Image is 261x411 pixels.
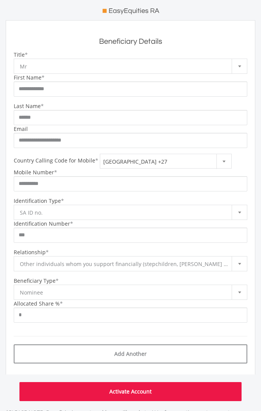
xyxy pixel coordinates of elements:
button: Activate Account [19,382,242,401]
span: Other individuals whom you support financially (stepchildren, [PERSON_NAME] children, parents, gr... [20,256,230,272]
label: Beneficiary Type [14,277,56,284]
h3: EasyEquities RA [109,6,159,16]
h2: Beneficiary Details [14,36,247,47]
a: Add Another [14,344,247,363]
label: Last Name [14,102,41,110]
label: Mobile Number [14,169,54,176]
label: Email [14,125,28,132]
span: Nominee [20,285,230,300]
label: Identification Number [14,220,70,227]
span: South Africa +27 [100,154,232,169]
label: Title [14,51,25,58]
label: First Name [14,74,42,81]
label: Allocated Share % [14,300,60,307]
span: SA ID no. [20,205,230,220]
label: Country Calling Code for Mobile [14,157,95,164]
label: Identification Type [14,197,61,204]
label: Relationship [14,249,46,256]
span: Mr [20,59,230,74]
